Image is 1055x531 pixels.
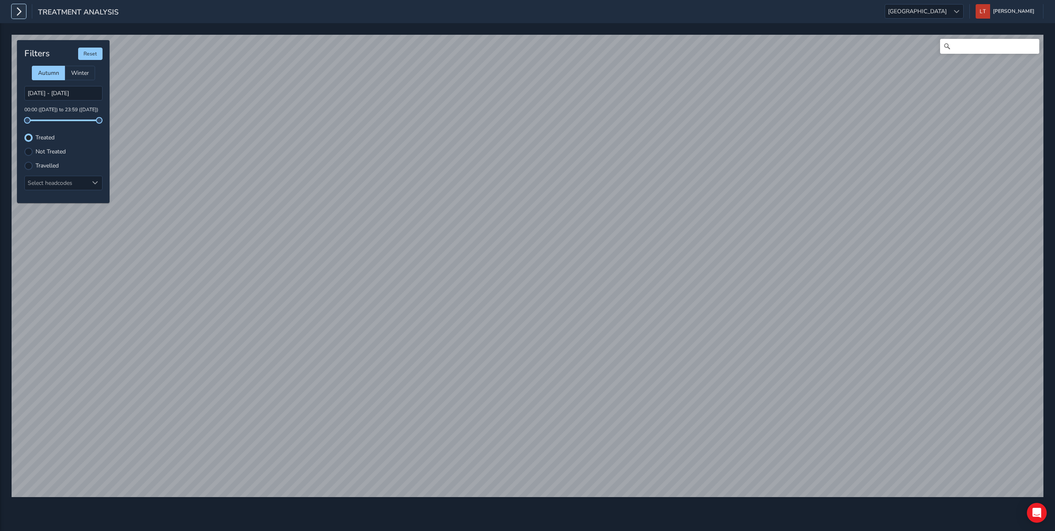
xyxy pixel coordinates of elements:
[940,39,1039,54] input: Search
[65,66,95,80] div: Winter
[885,5,950,18] span: [GEOGRAPHIC_DATA]
[976,4,990,19] img: diamond-layout
[993,4,1034,19] span: [PERSON_NAME]
[71,69,89,77] span: Winter
[36,149,66,155] label: Not Treated
[32,66,65,80] div: Autumn
[1027,503,1047,523] div: Open Intercom Messenger
[24,48,50,59] h4: Filters
[38,7,119,19] span: Treatment Analysis
[25,176,88,190] div: Select headcodes
[78,48,103,60] button: Reset
[24,106,103,114] p: 00:00 ([DATE]) to 23:59 ([DATE])
[12,35,1043,497] canvas: Map
[976,4,1037,19] button: [PERSON_NAME]
[36,163,59,169] label: Travelled
[38,69,59,77] span: Autumn
[36,135,55,141] label: Treated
